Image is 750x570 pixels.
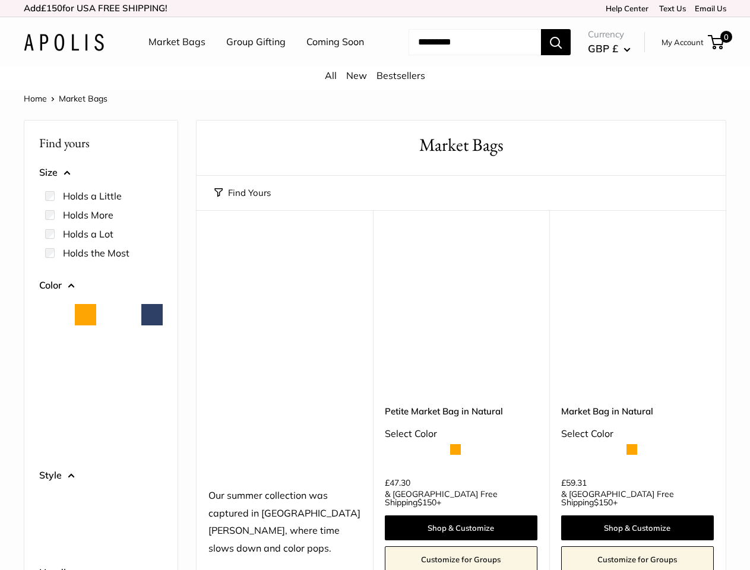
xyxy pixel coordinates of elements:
button: Mustang [75,427,96,449]
button: Find Yours [214,185,271,201]
button: Oat [108,427,129,449]
button: blackstripe [141,335,163,356]
button: LA [141,494,163,515]
a: My Account [662,35,704,49]
button: Taupe [141,427,163,449]
label: Holds More [63,208,113,222]
a: New [346,69,367,81]
button: Palm [42,525,63,546]
span: GBP £ [588,42,618,55]
a: Shop & Customize [385,515,537,540]
button: Blush [42,335,63,356]
button: Mint Sorbet [42,427,63,449]
button: Crest [75,494,96,515]
a: Shop & Customize [561,515,714,540]
nav: Breadcrumb [24,91,107,106]
a: 0 [709,35,724,49]
span: £59.31 [561,479,587,487]
button: Cobalt [42,397,63,418]
label: Holds a Little [63,189,122,203]
button: Gold Foil [42,494,63,515]
a: Petite Market Bag in Naturaldescription_Effortless style that elevates every moment [385,240,537,392]
div: Select Color [561,425,714,443]
a: Help Center [606,4,648,13]
a: Email Us [695,4,726,13]
span: £47.30 [385,479,410,487]
h1: Market Bags [214,132,708,158]
a: Text Us [659,4,686,13]
button: Navy [141,304,163,325]
a: Market Bag in Natural [561,404,714,418]
div: Our summer collection was captured in [GEOGRAPHIC_DATA][PERSON_NAME], where time slows down and c... [208,487,361,558]
button: Black [108,304,129,325]
label: Holds the Most [63,246,129,260]
span: & [GEOGRAPHIC_DATA] Free Shipping + [561,490,714,506]
button: Cognac [75,397,96,418]
button: Size [39,164,163,182]
button: Chambray [42,366,63,387]
button: Peony [75,525,96,546]
a: Bestsellers [376,69,425,81]
button: Orange [75,304,96,325]
button: Color [39,277,163,294]
button: GBP £ [588,39,631,58]
button: Style [39,467,163,484]
div: Select Color [385,425,537,443]
button: Natural [42,304,63,325]
span: & [GEOGRAPHIC_DATA] Free Shipping + [385,490,537,506]
button: Embroidered Palm [108,494,129,515]
button: Daisy [108,397,129,418]
a: Home [24,93,47,104]
button: Dove [141,397,163,418]
span: £150 [41,2,62,14]
span: 0 [720,31,732,43]
button: Cool Gray [75,335,96,356]
a: Market Bag in NaturalMarket Bag in Natural [561,240,714,392]
span: Currency [588,26,631,43]
a: Petite Market Bag in Natural [385,404,537,418]
button: Search [541,29,571,55]
a: Market Bags [148,33,205,51]
span: Market Bags [59,93,107,104]
span: $150 [417,497,436,508]
span: $150 [594,497,613,508]
p: Find yours [39,131,163,154]
button: Field Green [108,335,129,356]
button: Chartreuse [75,366,96,387]
a: Coming Soon [306,33,364,51]
button: Chenille Window Brick [108,366,129,387]
button: Strawberrys [108,525,129,546]
label: Holds a Lot [63,227,113,241]
input: Search... [409,29,541,55]
img: Apolis [24,34,104,51]
button: Chenille Window Sage [141,366,163,387]
a: All [325,69,337,81]
a: Group Gifting [226,33,286,51]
